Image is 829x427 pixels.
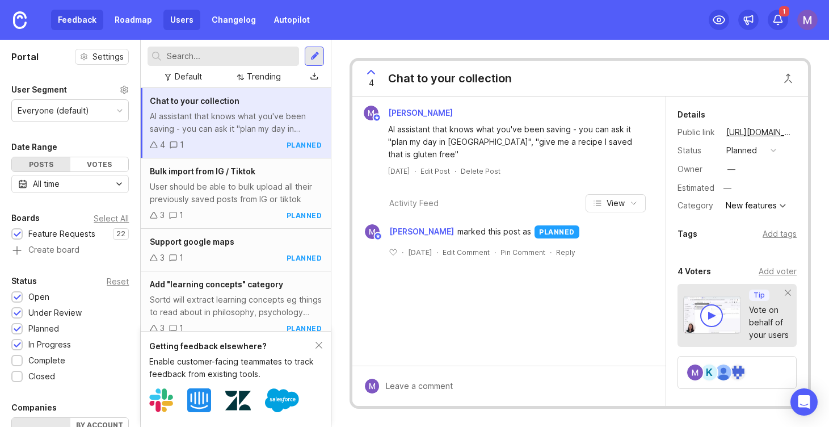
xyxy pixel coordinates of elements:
div: Date Range [11,140,57,154]
div: — [727,163,735,175]
div: Getting feedback elsewhere? [149,340,315,353]
div: All time [33,178,60,190]
div: 4 [160,139,165,151]
div: 1 [179,209,183,221]
div: · [414,166,416,176]
a: Settings [75,49,129,65]
a: Changelog [205,10,263,30]
div: planned [726,144,757,157]
div: Everyone (default) [18,104,89,117]
button: Close button [777,67,799,90]
a: Create board [11,246,129,256]
div: 3 [160,252,165,264]
div: planned [287,211,322,220]
p: 22 [116,229,125,238]
div: planned [287,253,322,263]
div: Select All [94,215,129,221]
div: Public link [677,126,717,139]
div: Estimated [677,184,714,192]
img: Salesforce logo [265,383,299,417]
img: Karolina Michalczewska [687,365,703,380]
a: Karolina Michalczewska[PERSON_NAME] [358,224,457,239]
img: Slack logo [149,388,173,412]
button: View [586,194,646,212]
div: — [720,181,735,195]
span: Support google maps [150,237,234,246]
div: Trending [247,70,281,83]
a: Roadmap [108,10,159,30]
span: 4 [369,77,374,89]
a: [URL][DOMAIN_NAME] [723,125,797,140]
div: Sortd will extract learning concepts eg things to read about in philosophy, psychology from the l... [150,294,322,319]
div: Reply [556,248,575,257]
span: [DATE] [408,248,432,257]
div: · [436,248,438,257]
div: AI assistant that knows what you've been saving - you can ask it "plan my day in [GEOGRAPHIC_DATA... [150,110,322,135]
div: Pin Comment [500,248,545,257]
div: Delete Post [461,166,500,176]
div: Reset [107,278,129,284]
div: Complete [28,354,65,367]
img: Karolina Michalczewska [797,10,818,30]
div: In Progress [28,338,71,351]
div: planned [287,324,322,333]
svg: toggle icon [110,179,128,189]
div: Add voter [759,265,797,278]
div: Feature Requests [28,228,95,240]
img: Intercom logo [187,388,211,412]
div: Owner [677,163,717,175]
div: · [455,166,456,176]
div: Under Review [28,307,82,319]
div: Status [11,274,37,288]
div: Planned [28,323,59,335]
div: planned [535,225,579,238]
img: member badge [373,114,381,122]
span: Chat to your collection [150,96,239,106]
span: Add "learning concepts" category [150,279,283,289]
img: video-thumbnail-vote-d41b83416815613422e2ca741bf692cc.jpg [683,296,741,334]
div: Chat to your collection [388,70,512,86]
div: User should be able to bulk upload all their previously saved posts from IG or tiktok [150,181,322,206]
div: AI assistant that knows what you've been saving - you can ask it "plan my day in [GEOGRAPHIC_DATA... [388,123,643,161]
div: Closed [28,370,55,383]
a: [DATE] [388,166,410,176]
span: Bulk import from IG / Tiktok [150,166,255,176]
div: Activity Feed [389,197,439,210]
span: marked this post as [457,225,531,238]
span: 1 [779,6,789,16]
div: Companies [11,401,57,415]
div: Edit Post [420,166,450,176]
a: Autopilot [267,10,317,30]
img: Zack Janczura [716,365,731,380]
span: [PERSON_NAME] [389,225,454,238]
div: Default [175,70,202,83]
div: Tags [677,227,697,241]
div: Votes [70,157,129,171]
div: 3 [160,322,165,334]
img: member badge [374,232,382,241]
div: Category [677,199,717,212]
div: planned [287,140,322,150]
a: Users [163,10,200,30]
div: Details [677,108,705,122]
p: Tip [754,291,765,300]
a: Support google maps31planned [141,229,331,271]
a: Chat to your collectionAI assistant that knows what you've been saving - you can ask it "plan my ... [141,88,331,158]
img: Juan Diego Ferri [730,365,746,380]
div: New features [726,202,777,210]
div: Boards [11,211,40,225]
img: Karolina Michalczewska [365,379,380,393]
div: Status [677,144,717,157]
div: · [402,248,403,257]
div: Enable customer-facing teammates to track feedback from existing tools. [149,355,315,380]
div: 1 [179,252,183,264]
div: Posts [12,157,70,171]
h1: Portal [11,50,39,64]
div: Vote on behalf of your users [749,304,789,341]
span: [PERSON_NAME] [388,108,453,118]
img: Karolina Michalczewska [364,106,378,120]
div: Add tags [763,228,797,240]
div: 3 [160,209,165,221]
